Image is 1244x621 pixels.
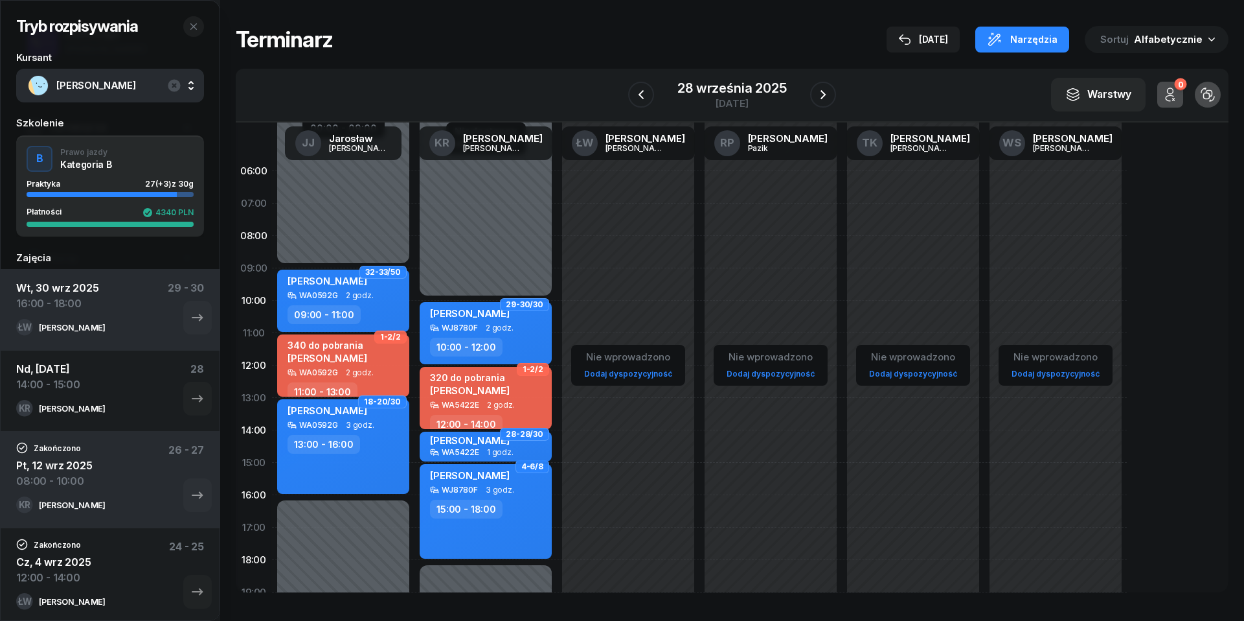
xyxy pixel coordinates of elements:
div: 27 z 30g [145,180,194,188]
a: ŁW[PERSON_NAME][PERSON_NAME] [561,126,696,160]
h1: Terminarz [236,28,333,51]
span: ŁW [17,323,32,332]
div: 24 - 25 [169,539,204,593]
div: 4340 PLN [142,207,194,218]
div: [DATE] [898,32,948,47]
div: 07:00 [236,187,272,220]
span: [PERSON_NAME] [430,307,510,320]
div: [PERSON_NAME] [890,134,970,143]
span: TK [862,137,877,148]
span: [PERSON_NAME] [288,404,367,417]
div: 18:00 [236,544,272,576]
div: [PERSON_NAME] [463,134,543,143]
div: 12:00 [236,349,272,382]
div: 28 [190,361,204,400]
span: [PERSON_NAME] [430,384,510,397]
div: [PERSON_NAME] [39,323,105,332]
a: Dodaj dyspozycyjność [721,366,820,381]
span: RP [720,137,734,148]
div: Pazik [748,144,810,152]
div: Zakończono [16,539,80,550]
span: Alfabetycznie [1134,33,1203,45]
div: [PERSON_NAME] [748,134,828,143]
div: Nd, [DATE] [16,361,80,377]
span: Praktyka [27,179,60,189]
span: WS [1002,137,1021,148]
span: 18-20/30 [364,401,401,403]
div: WA5422E [442,448,479,456]
div: 08:00 - 10:00 [16,473,93,489]
div: [PERSON_NAME] [890,144,953,152]
div: 28 września 2025 [677,82,786,95]
div: Nie wprowadzono [864,349,962,366]
a: JJJarosław[PERSON_NAME] [285,126,401,160]
h2: Tryb rozpisywania [16,16,138,37]
span: 2 godz. [346,368,374,377]
div: WA0592G [299,368,338,377]
a: WS[PERSON_NAME][PERSON_NAME] [989,126,1123,160]
span: [PERSON_NAME] [430,434,510,447]
div: WJ8780F [442,323,478,332]
div: 14:00 - 15:00 [16,377,80,392]
div: 13:00 - 16:00 [288,435,360,454]
div: 13:00 [236,382,272,414]
div: 19:00 [236,576,272,609]
div: 10:00 - 12:00 [430,338,503,357]
div: WJ8780F [442,486,478,494]
span: KR [435,137,449,148]
div: 26 - 27 [168,442,204,497]
button: 0 [1157,82,1183,108]
div: 0 [1174,78,1186,91]
div: 320 do pobrania [430,372,510,383]
div: Zakończono [16,442,80,454]
div: Warstwy [1065,86,1131,103]
div: Nie wprowadzono [1006,349,1105,366]
div: 10:00 [236,285,272,317]
div: Nie wprowadzono [579,349,677,366]
div: WA5422E [442,401,479,409]
span: 1-2/2 [523,368,543,371]
span: 28-28/30 [506,433,543,436]
div: 17:00 [236,511,272,544]
div: 06:00 [236,155,272,187]
div: 29 - 30 [168,280,204,319]
span: 2 godz. [487,401,515,410]
button: BPrawo jazdyKategoria BPraktyka27(+3)z 30gPłatności4340 PLN [16,135,204,237]
a: Dodaj dyspozycyjność [864,366,962,381]
div: [PERSON_NAME] [605,144,668,152]
span: JJ [302,137,315,148]
a: Dodaj dyspozycyjność [1006,366,1105,381]
a: TK[PERSON_NAME][PERSON_NAME] [846,126,980,160]
div: 09:00 [236,252,272,285]
button: [DATE] [887,27,960,53]
div: 09:00 - 11:00 [288,305,361,324]
span: Narzędzia [1010,32,1057,47]
span: [PERSON_NAME] [288,352,367,364]
span: 2 godz. [486,323,514,333]
span: ŁW [17,597,32,606]
div: 16:00 - 18:00 [16,296,99,311]
span: ŁW [576,137,594,148]
div: [PERSON_NAME] [1033,134,1113,143]
span: 3 godz. [486,486,514,495]
button: Nie wprowadzonoDodaj dyspozycyjność [721,346,820,384]
div: [PERSON_NAME] [39,501,105,510]
div: Pt, 12 wrz 2025 [16,442,93,473]
span: 1-2/2 [380,336,401,338]
div: [PERSON_NAME] [605,134,685,143]
span: KR [19,500,30,510]
button: Narzędzia [975,27,1069,53]
div: 15:00 [236,447,272,479]
div: Cz, 4 wrz 2025 [16,539,91,570]
span: 1 godz. [487,448,514,457]
div: [DATE] [677,99,786,108]
div: Nie wprowadzono [721,349,820,366]
span: 29-30/30 [506,303,543,306]
span: 2 godz. [346,291,374,300]
div: 08:00 [236,220,272,252]
button: Warstwy [1051,78,1146,111]
div: [PERSON_NAME] [1033,144,1095,152]
a: KR[PERSON_NAME][PERSON_NAME] [419,126,553,160]
div: 340 do pobrania [288,340,367,351]
div: WA0592G [299,291,338,299]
